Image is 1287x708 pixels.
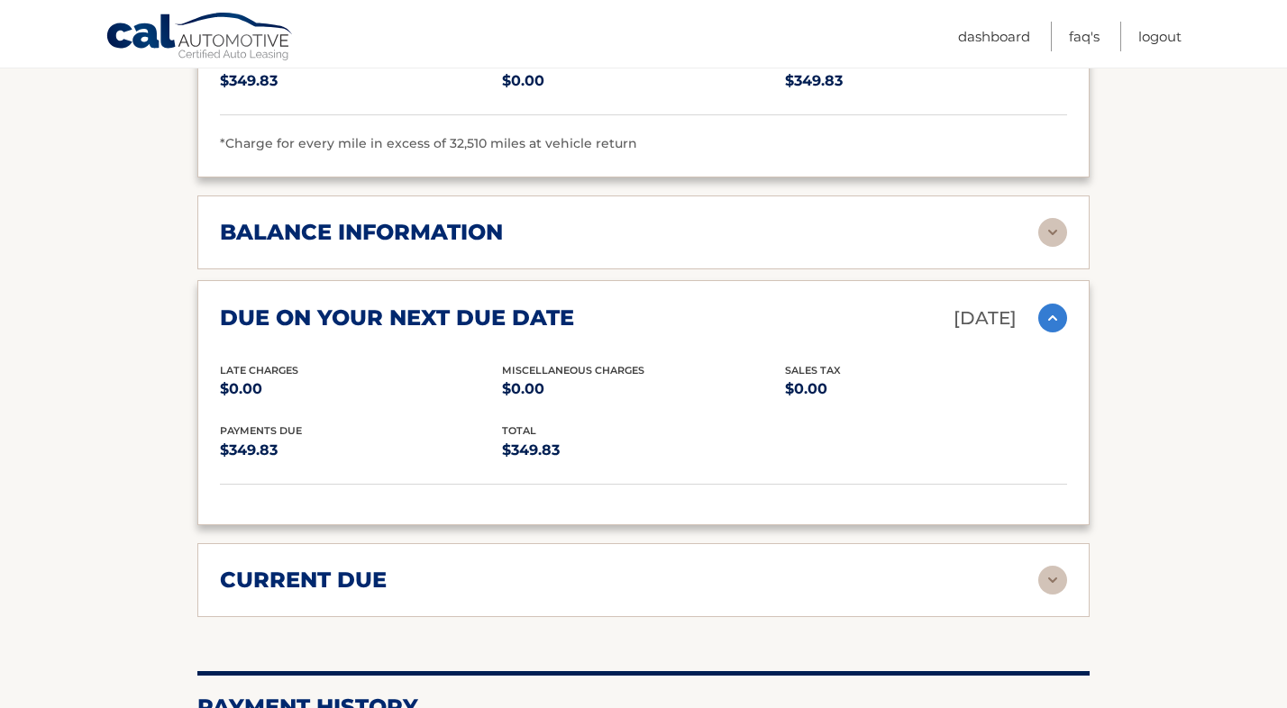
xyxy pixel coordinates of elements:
span: *Charge for every mile in excess of 32,510 miles at vehicle return [220,135,637,151]
p: $349.83 [502,438,784,463]
a: Cal Automotive [105,12,295,64]
span: Miscellaneous Charges [502,364,644,377]
h2: balance information [220,219,503,246]
img: accordion-rest.svg [1038,218,1067,247]
p: $0.00 [220,377,502,402]
p: $0.00 [502,68,784,94]
span: Payments Due [220,424,302,437]
span: total [502,424,536,437]
img: accordion-active.svg [1038,304,1067,332]
h2: due on your next due date [220,304,574,331]
p: [DATE] [954,303,1017,334]
a: Dashboard [958,22,1030,51]
span: Late Charges [220,364,298,377]
span: Sales Tax [785,364,841,377]
a: Logout [1138,22,1182,51]
img: accordion-rest.svg [1038,566,1067,595]
p: $349.83 [220,438,502,463]
p: $0.00 [785,377,1067,402]
a: FAQ's [1069,22,1100,51]
p: $0.00 [502,377,784,402]
p: $349.83 [220,68,502,94]
h2: current due [220,567,387,594]
p: $349.83 [785,68,1067,94]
